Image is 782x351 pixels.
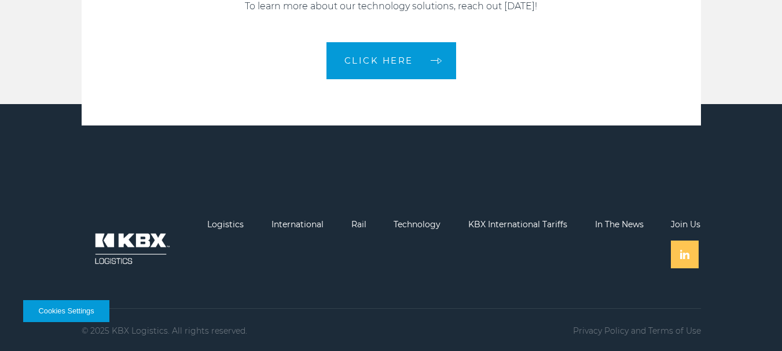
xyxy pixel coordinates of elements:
a: International [271,219,324,230]
a: Terms of Use [648,326,701,336]
a: Logistics [207,219,244,230]
a: Rail [351,219,366,230]
a: Technology [394,219,440,230]
a: Privacy Policy [573,326,629,336]
img: Linkedin [680,250,689,259]
button: Cookies Settings [23,300,109,322]
a: KBX International Tariffs [468,219,567,230]
a: CLICK HERE arrow arrow [326,42,456,79]
a: In The News [595,219,644,230]
span: CLICK HERE [344,56,413,65]
p: © 2025 KBX Logistics. All rights reserved. [82,326,247,335]
span: and [631,326,646,336]
img: kbx logo [82,220,180,278]
a: Join Us [671,219,700,230]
